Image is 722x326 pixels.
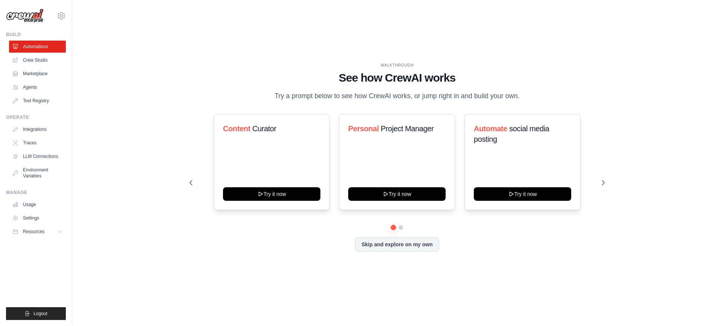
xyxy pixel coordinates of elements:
a: LLM Connections [9,150,66,162]
span: Logout [33,311,47,317]
div: Operate [6,114,66,120]
p: Try a prompt below to see how CrewAI works, or jump right in and build your own. [271,91,523,102]
button: Try it now [348,187,446,201]
img: Logo [6,9,44,23]
div: Manage [6,190,66,196]
span: Project Manager [381,124,434,133]
button: Resources [9,226,66,238]
a: Traces [9,137,66,149]
button: Logout [6,307,66,320]
div: WALKTHROUGH [190,62,605,68]
span: Resources [23,229,44,235]
div: Build [6,32,66,38]
a: Crew Studio [9,54,66,66]
a: Environment Variables [9,164,66,182]
a: Agents [9,81,66,93]
button: Try it now [474,187,571,201]
span: Personal [348,124,379,133]
button: Skip and explore on my own [355,237,439,252]
a: Integrations [9,123,66,135]
button: Try it now [223,187,320,201]
a: Usage [9,199,66,211]
span: social media posting [474,124,549,143]
a: Tool Registry [9,95,66,107]
h1: See how CrewAI works [190,71,605,85]
a: Marketplace [9,68,66,80]
span: Content [223,124,250,133]
span: Automate [474,124,507,133]
a: Automations [9,41,66,53]
span: Curator [252,124,276,133]
a: Settings [9,212,66,224]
